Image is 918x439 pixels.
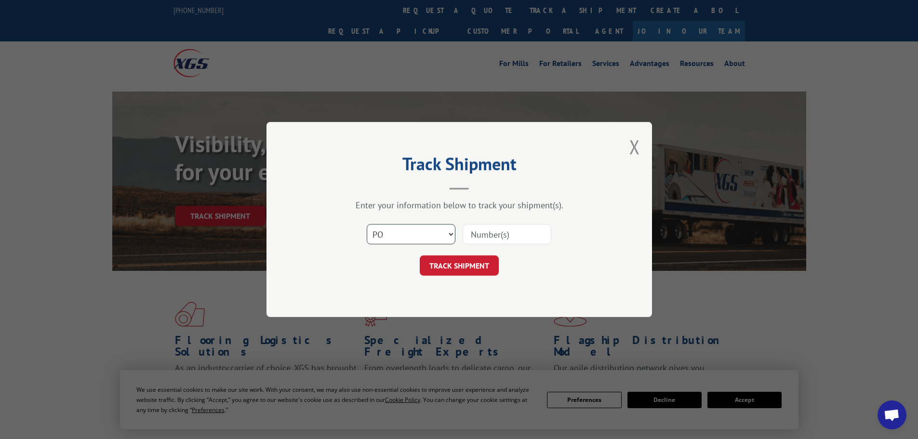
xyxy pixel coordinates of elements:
input: Number(s) [463,224,551,244]
button: TRACK SHIPMENT [420,255,499,276]
div: Enter your information below to track your shipment(s). [315,200,604,211]
button: Close modal [629,134,640,160]
div: Open chat [878,400,906,429]
h2: Track Shipment [315,157,604,175]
